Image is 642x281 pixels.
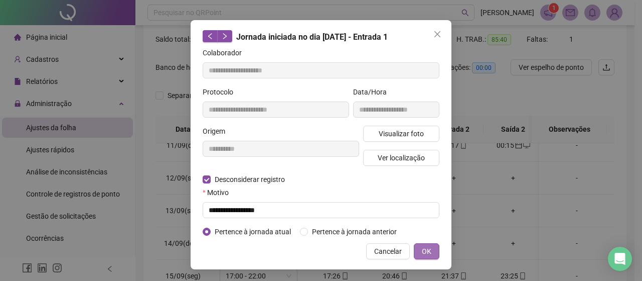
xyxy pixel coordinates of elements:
span: left [207,33,214,40]
button: OK [414,243,439,259]
span: Visualizar foto [379,128,424,139]
label: Protocolo [203,86,240,98]
button: Close [429,26,445,42]
button: Cancelar [366,243,410,259]
span: right [221,33,228,40]
label: Motivo [203,187,235,198]
label: Colaborador [203,47,248,58]
span: Cancelar [374,246,402,257]
div: Jornada iniciada no dia [DATE] - Entrada 1 [203,30,439,43]
span: close [433,30,441,38]
label: Data/Hora [353,86,393,98]
span: OK [422,246,431,257]
span: Pertence à jornada anterior [308,226,401,237]
button: Ver localização [363,150,439,166]
label: Origem [203,126,232,137]
span: Ver localização [378,152,425,163]
button: right [217,30,232,42]
span: Desconsiderar registro [211,174,289,185]
button: Visualizar foto [363,126,439,142]
button: left [203,30,218,42]
div: Open Intercom Messenger [608,247,632,271]
span: Pertence à jornada atual [211,226,295,237]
